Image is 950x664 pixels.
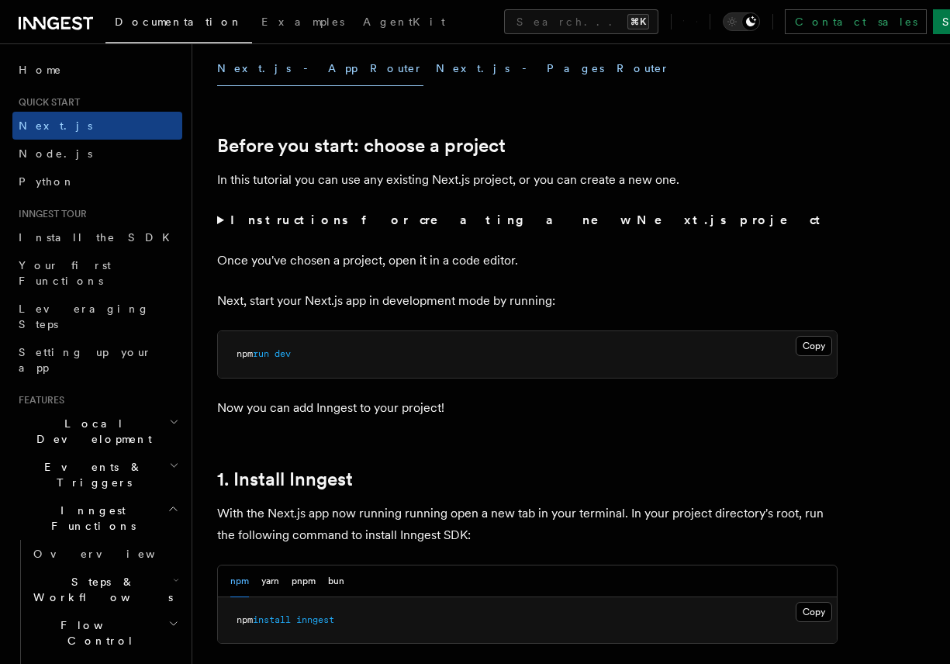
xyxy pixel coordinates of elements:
button: Copy [796,602,832,622]
span: npm [237,614,253,625]
button: yarn [261,565,279,597]
a: Home [12,56,182,84]
button: Copy [796,336,832,356]
p: With the Next.js app now running running open a new tab in your terminal. In your project directo... [217,503,838,546]
button: Next.js - Pages Router [436,51,670,86]
a: Node.js [12,140,182,168]
span: Examples [261,16,344,28]
a: Before you start: choose a project [217,135,506,157]
span: Leveraging Steps [19,303,150,330]
button: Flow Control [27,611,182,655]
summary: Instructions for creating a new Next.js project [217,209,838,231]
span: Setting up your app [19,346,152,374]
span: Quick start [12,96,80,109]
button: Next.js - App Router [217,51,423,86]
a: Python [12,168,182,195]
a: Next.js [12,112,182,140]
button: Local Development [12,410,182,453]
button: Events & Triggers [12,453,182,496]
span: Inngest Functions [12,503,168,534]
button: Search...⌘K [504,9,658,34]
span: npm [237,348,253,359]
a: Leveraging Steps [12,295,182,338]
span: Inngest tour [12,208,87,220]
a: Documentation [105,5,252,43]
a: Install the SDK [12,223,182,251]
span: Steps & Workflows [27,574,173,605]
a: 1. Install Inngest [217,469,353,490]
span: Home [19,62,62,78]
span: Events & Triggers [12,459,169,490]
p: In this tutorial you can use any existing Next.js project, or you can create a new one. [217,169,838,191]
span: Features [12,394,64,406]
kbd: ⌘K [627,14,649,29]
button: bun [328,565,344,597]
span: Node.js [19,147,92,160]
a: AgentKit [354,5,454,42]
span: install [253,614,291,625]
span: Overview [33,548,193,560]
span: Next.js [19,119,92,132]
button: Toggle dark mode [723,12,760,31]
button: Steps & Workflows [27,568,182,611]
span: AgentKit [363,16,445,28]
span: Local Development [12,416,169,447]
a: Contact sales [785,9,927,34]
button: pnpm [292,565,316,597]
span: run [253,348,269,359]
p: Next, start your Next.js app in development mode by running: [217,290,838,312]
span: inngest [296,614,334,625]
button: Inngest Functions [12,496,182,540]
button: npm [230,565,249,597]
p: Once you've chosen a project, open it in a code editor. [217,250,838,271]
span: Install the SDK [19,231,179,244]
a: Examples [252,5,354,42]
span: Your first Functions [19,259,111,287]
span: Flow Control [27,617,168,648]
a: Setting up your app [12,338,182,382]
a: Overview [27,540,182,568]
strong: Instructions for creating a new Next.js project [230,213,827,227]
span: dev [275,348,291,359]
p: Now you can add Inngest to your project! [217,397,838,419]
a: Your first Functions [12,251,182,295]
span: Python [19,175,75,188]
span: Documentation [115,16,243,28]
